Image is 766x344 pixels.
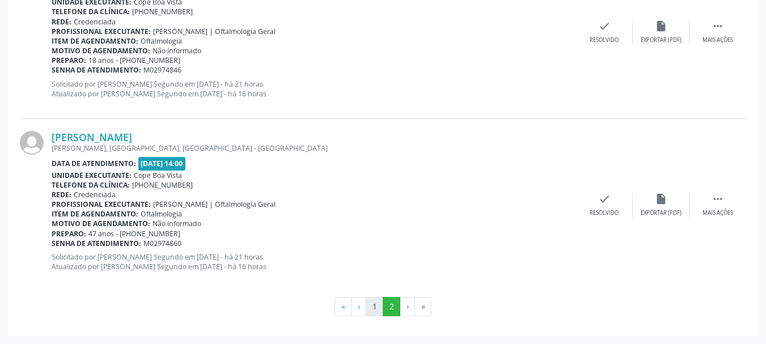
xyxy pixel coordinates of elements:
[20,131,44,155] img: img
[641,209,682,217] div: Exportar (PDF)
[153,46,201,56] span: Não informado
[655,20,667,32] i: insert_drive_file
[52,199,151,209] b: Profissional executante:
[141,209,182,219] span: Oftalmologia
[52,79,576,99] p: Solicitado por [PERSON_NAME] Segundo em [DATE] - há 21 horas Atualizado por [PERSON_NAME] Segundo...
[590,209,619,217] div: Resolvido
[88,56,180,65] span: 18 anos - [PHONE_NUMBER]
[153,199,276,209] span: [PERSON_NAME] | Oftalmologia Geral
[351,297,366,316] button: Go to previous page
[52,229,86,239] b: Preparo:
[52,7,130,16] b: Telefone da clínica:
[590,36,619,44] div: Resolvido
[52,239,141,248] b: Senha de atendimento:
[74,190,116,199] span: Credenciada
[143,239,181,248] span: M02974860
[383,297,400,316] button: Go to page 2
[52,209,138,219] b: Item de agendamento:
[88,229,180,239] span: 47 anos - [PHONE_NUMBER]
[52,190,71,199] b: Rede:
[153,27,276,36] span: [PERSON_NAME] | Oftalmologia Geral
[598,193,611,205] i: check
[74,17,116,27] span: Credenciada
[52,56,86,65] b: Preparo:
[132,7,193,16] span: [PHONE_NUMBER]
[52,159,136,168] b: Data de atendimento:
[52,36,138,46] b: Item de agendamento:
[52,252,576,271] p: Solicitado por [PERSON_NAME] Segundo em [DATE] - há 21 horas Atualizado por [PERSON_NAME] Segundo...
[52,46,150,56] b: Motivo de agendamento:
[702,209,733,217] div: Mais ações
[52,180,130,190] b: Telefone da clínica:
[153,219,201,228] span: Não informado
[655,193,667,205] i: insert_drive_file
[52,171,132,180] b: Unidade executante:
[598,20,611,32] i: check
[52,17,71,27] b: Rede:
[52,131,132,143] a: [PERSON_NAME]
[712,193,724,205] i: 
[138,157,186,170] span: [DATE] 14:00
[702,36,733,44] div: Mais ações
[366,297,383,316] button: Go to page 1
[712,20,724,32] i: 
[641,36,682,44] div: Exportar (PDF)
[141,36,182,46] span: Oftalmologia
[132,180,193,190] span: [PHONE_NUMBER]
[52,143,576,153] div: [PERSON_NAME], [GEOGRAPHIC_DATA], [GEOGRAPHIC_DATA] - [GEOGRAPHIC_DATA]
[20,297,746,316] ul: Pagination
[52,219,150,228] b: Motivo de agendamento:
[52,65,141,75] b: Senha de atendimento:
[335,297,352,316] button: Go to first page
[143,65,181,75] span: M02974846
[52,27,151,36] b: Profissional executante:
[134,171,182,180] span: Cope Boa Vista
